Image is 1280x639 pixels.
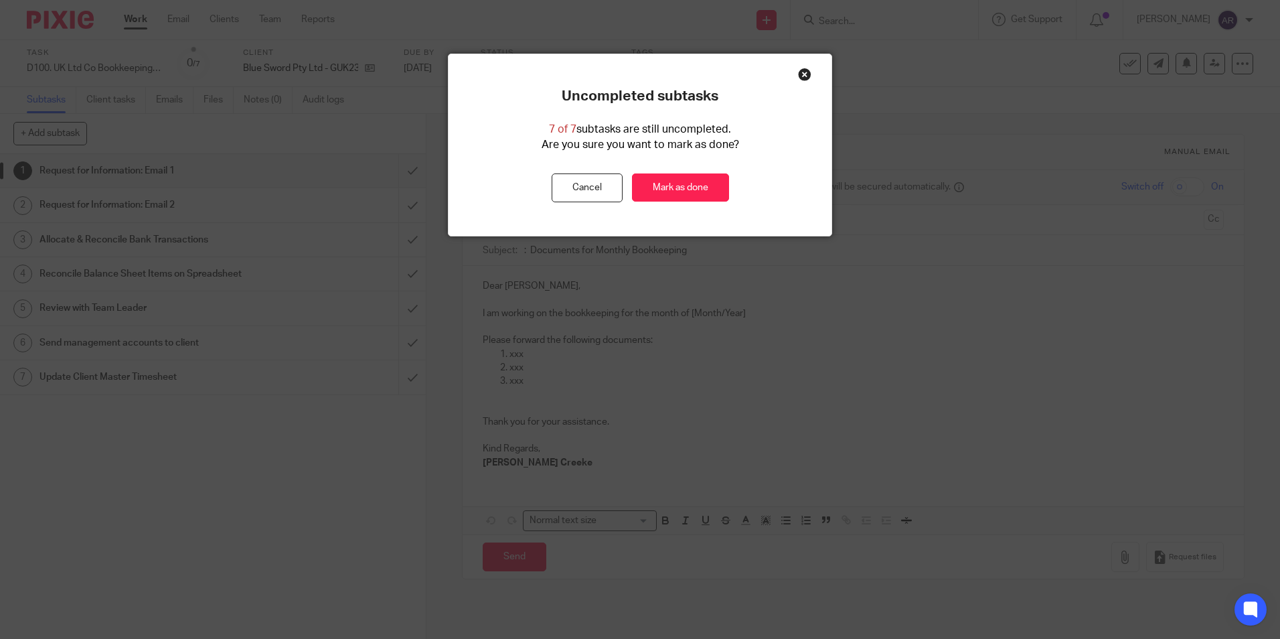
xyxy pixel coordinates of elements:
p: Are you sure you want to mark as done? [542,137,739,153]
a: Mark as done [632,173,729,202]
span: 7 of 7 [549,124,576,135]
button: Cancel [552,173,623,202]
p: Uncompleted subtasks [562,88,718,105]
p: subtasks are still uncompleted. [549,122,731,137]
div: Close this dialog window [798,68,811,81]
